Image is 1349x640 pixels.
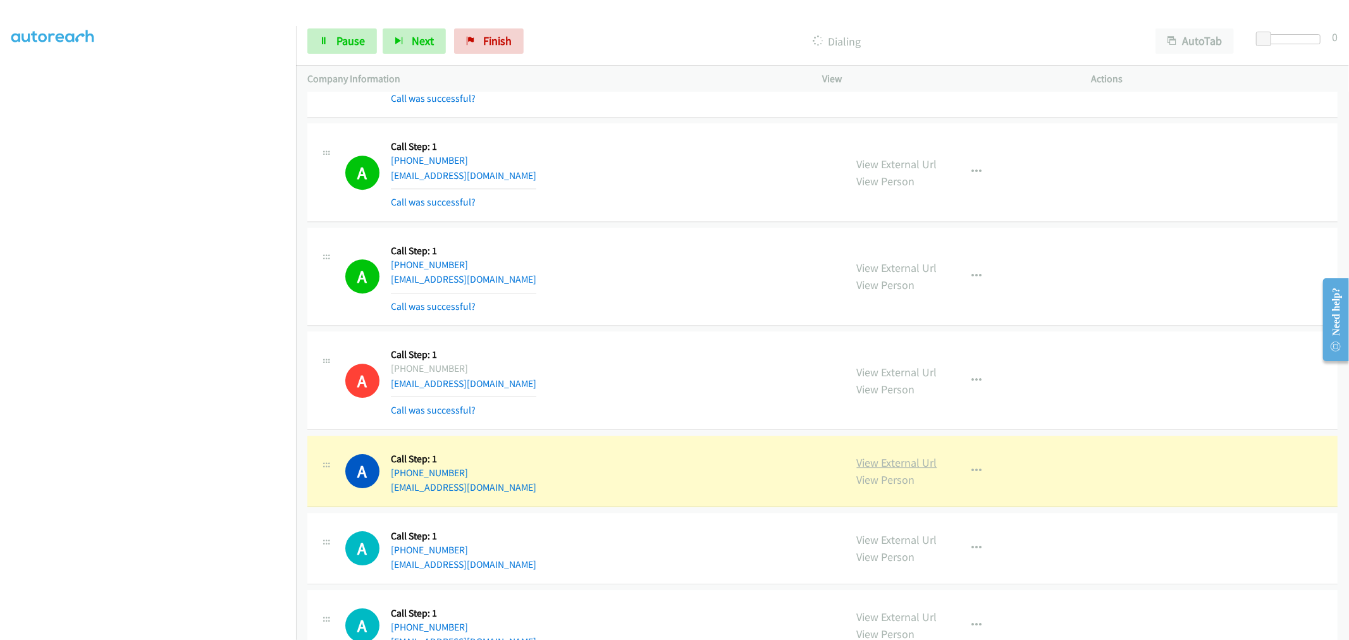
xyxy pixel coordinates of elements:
a: [PHONE_NUMBER] [391,467,468,479]
p: Dialing [541,33,1133,50]
h1: A [345,531,379,565]
h1: A [345,259,379,293]
div: 0 [1332,28,1338,46]
h1: A [345,364,379,398]
h5: Call Step: 1 [391,530,536,543]
span: Pause [336,34,365,48]
a: [EMAIL_ADDRESS][DOMAIN_NAME] [391,558,536,570]
button: AutoTab [1155,28,1234,54]
button: Next [383,28,446,54]
a: Pause [307,28,377,54]
p: Actions [1092,71,1338,87]
a: [PHONE_NUMBER] [391,154,468,166]
iframe: Resource Center [1313,269,1349,370]
a: [PHONE_NUMBER] [391,544,468,556]
a: [EMAIL_ADDRESS][DOMAIN_NAME] [391,273,536,285]
h1: A [345,156,379,190]
h5: Call Step: 1 [391,140,536,153]
h1: A [345,454,379,488]
a: View External Url [857,365,937,379]
h5: Call Step: 1 [391,607,536,620]
h5: Call Step: 1 [391,245,536,257]
h5: Call Step: 1 [391,453,536,465]
div: [PHONE_NUMBER] [391,361,536,376]
p: Company Information [307,71,800,87]
a: Call was successful? [391,196,476,208]
a: [EMAIL_ADDRESS][DOMAIN_NAME] [391,378,536,390]
a: View External Url [857,261,937,275]
a: Call was successful? [391,300,476,312]
a: [EMAIL_ADDRESS][DOMAIN_NAME] [391,169,536,182]
div: Delay between calls (in seconds) [1262,34,1321,44]
p: View [823,71,1069,87]
a: View Person [857,550,915,564]
a: [PHONE_NUMBER] [391,621,468,633]
span: Finish [483,34,512,48]
h5: Call Step: 1 [391,348,536,361]
a: [PHONE_NUMBER] [391,259,468,271]
a: View External Url [857,455,937,470]
a: View External Url [857,610,937,624]
iframe: To enrich screen reader interactions, please activate Accessibility in Grammarly extension settings [11,37,296,638]
a: View Person [857,174,915,188]
a: View Person [857,382,915,397]
span: Next [412,34,434,48]
a: View Person [857,472,915,487]
a: View Person [857,278,915,292]
a: Call was successful? [391,92,476,104]
a: View External Url [857,532,937,547]
a: [EMAIL_ADDRESS][DOMAIN_NAME] [391,481,536,493]
div: The call is yet to be attempted [345,531,379,565]
a: View External Url [857,157,937,171]
a: Finish [454,28,524,54]
a: Call was successful? [391,404,476,416]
